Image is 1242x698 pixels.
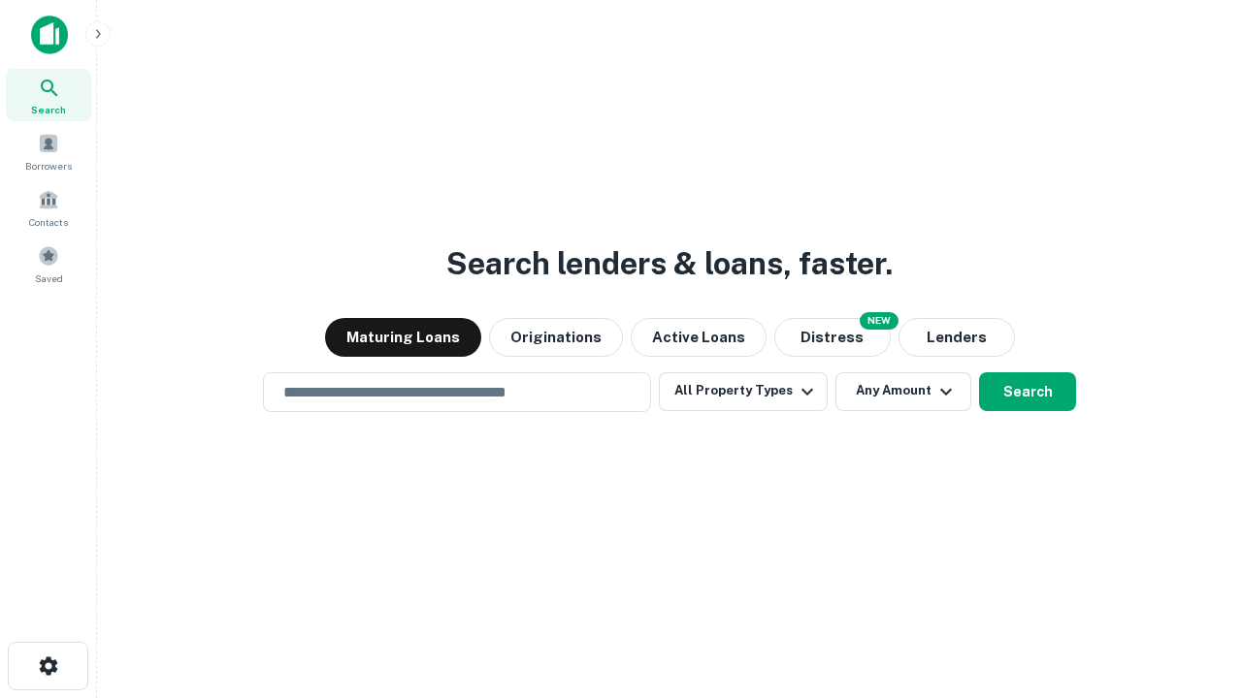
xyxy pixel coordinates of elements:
a: Saved [6,238,91,290]
span: Borrowers [25,158,72,174]
button: All Property Types [659,372,828,411]
a: Borrowers [6,125,91,177]
iframe: Chat Widget [1145,481,1242,574]
button: Search [979,372,1076,411]
button: Maturing Loans [325,318,481,357]
div: NEW [860,312,899,330]
span: Search [31,102,66,117]
button: Search distressed loans with lien and other non-mortgage details. [774,318,891,357]
button: Any Amount [835,372,971,411]
img: capitalize-icon.png [31,16,68,54]
span: Saved [35,270,63,286]
span: Contacts [29,214,68,230]
button: Lenders [899,318,1015,357]
button: Active Loans [631,318,767,357]
h3: Search lenders & loans, faster. [446,240,893,287]
a: Contacts [6,181,91,234]
button: Originations [489,318,623,357]
a: Search [6,69,91,121]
